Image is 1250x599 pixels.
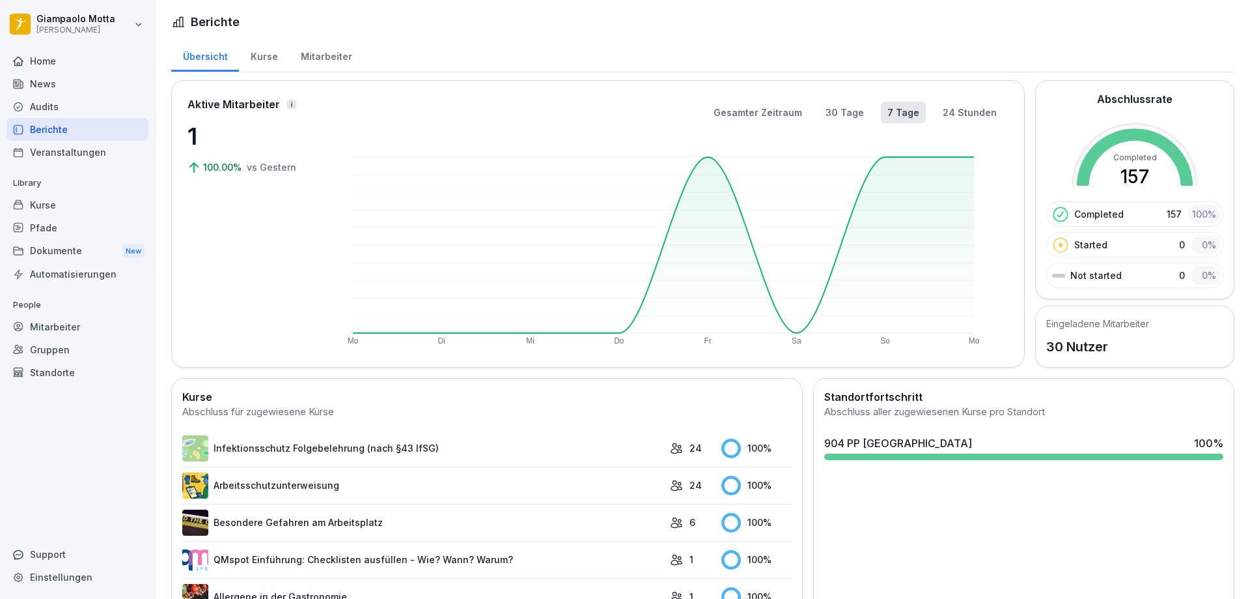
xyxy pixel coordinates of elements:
p: 6 [689,516,695,529]
div: Dokumente [7,239,148,263]
p: 24 [689,441,702,455]
a: News [7,72,148,95]
p: [PERSON_NAME] [36,25,115,35]
div: 904 PP [GEOGRAPHIC_DATA] [824,435,972,451]
a: Kurse [239,38,289,72]
div: Abschluss für zugewiesene Kurse [182,405,792,420]
img: tgff07aey9ahi6f4hltuk21p.png [182,435,208,461]
p: Aktive Mitarbeiter [187,96,280,112]
text: Do [614,336,624,345]
a: 904 PP [GEOGRAPHIC_DATA]100% [819,430,1229,465]
a: Standorte [7,361,148,384]
a: Kurse [7,194,148,216]
p: 157 [1167,207,1182,221]
div: 100 % [721,513,792,533]
a: Übersicht [171,38,239,72]
a: Home [7,50,148,72]
p: Giampaolo Motta [36,14,115,25]
a: Automatisierungen [7,263,148,285]
a: Mitarbeiter [7,315,148,338]
div: 100 % [1194,435,1223,451]
button: 30 Tage [819,102,870,123]
div: 100 % [721,550,792,570]
p: 1 [187,119,318,154]
text: So [880,336,890,345]
p: 1 [689,553,693,566]
h5: Eingeladene Mitarbeiter [1046,317,1149,330]
img: bgsrfyvhdm6180ponve2jajk.png [182,473,208,499]
p: Library [7,173,148,194]
button: 24 Stunden [936,102,1003,123]
div: 0 % [1191,235,1220,254]
text: Sa [792,336,801,345]
div: Support [7,543,148,566]
p: vs Gestern [247,160,296,174]
a: Veranstaltungen [7,141,148,164]
a: DokumenteNew [7,239,148,263]
p: 0 [1179,238,1185,252]
text: Mo [348,336,359,345]
div: New [122,244,145,259]
h2: Abschlussrate [1097,91,1173,107]
img: rsy9vu330m0sw5op77geq2rv.png [182,547,208,573]
p: 0 [1179,269,1185,282]
h2: Kurse [182,389,792,405]
div: 100 % [721,476,792,495]
a: QMspot Einführung: Checklisten ausfüllen - Wie? Wann? Warum? [182,547,663,573]
text: Mi [526,336,535,345]
p: Completed [1074,207,1124,221]
div: 0 % [1191,266,1220,285]
a: Einstellungen [7,566,148,589]
a: Berichte [7,118,148,141]
p: 30 Nutzer [1046,337,1149,357]
a: Audits [7,95,148,118]
div: 100 % [1188,205,1220,224]
button: 7 Tage [881,102,926,123]
a: Pfade [7,216,148,239]
text: Di [438,336,445,345]
a: Mitarbeiter [289,38,363,72]
text: Mo [969,336,980,345]
text: Fr [704,336,711,345]
p: 24 [689,478,702,492]
h2: Standortfortschritt [824,389,1223,405]
div: Abschluss aller zugewiesenen Kurse pro Standort [824,405,1223,420]
p: Not started [1070,269,1122,282]
p: People [7,295,148,315]
a: Arbeitsschutzunterweisung [182,473,663,499]
h1: Berichte [191,13,240,31]
a: Besondere Gefahren am Arbeitsplatz [182,510,663,536]
p: Started [1074,238,1107,252]
a: Infektionsschutz Folgebelehrung (nach §43 IfSG) [182,435,663,461]
a: Gruppen [7,338,148,361]
div: 100 % [721,439,792,458]
p: 100.00% [203,160,244,174]
button: Gesamter Zeitraum [707,102,809,123]
img: zq4t51x0wy87l3xh8s87q7rq.png [182,510,208,536]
